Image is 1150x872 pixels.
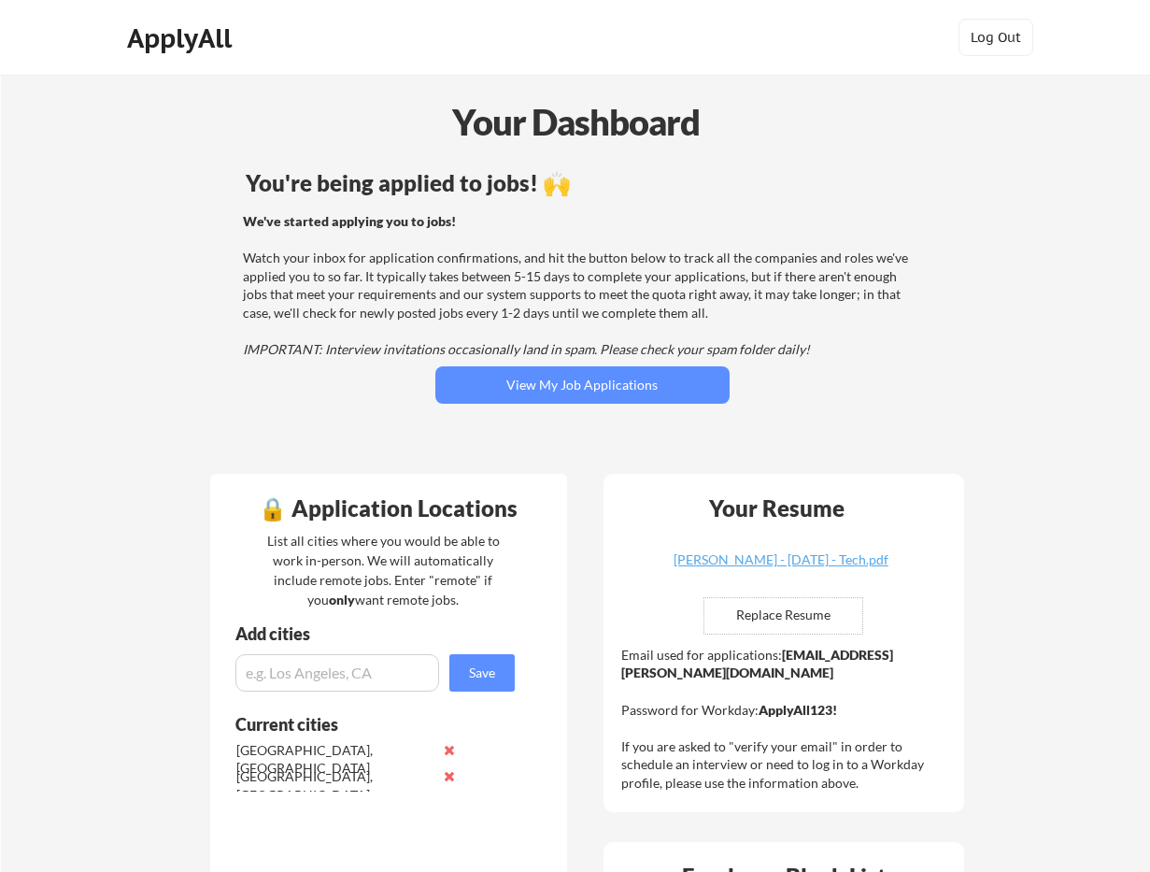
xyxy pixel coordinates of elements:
[235,716,494,733] div: Current cities
[243,212,916,359] div: Watch your inbox for application confirmations, and hit the button below to track all the compani...
[449,654,515,692] button: Save
[243,341,810,357] em: IMPORTANT: Interview invitations occasionally land in spam. Please check your spam folder daily!
[621,647,893,681] strong: [EMAIL_ADDRESS][PERSON_NAME][DOMAIN_NAME]
[235,654,439,692] input: e.g. Los Angeles, CA
[435,366,730,404] button: View My Job Applications
[127,22,237,54] div: ApplyAll
[670,553,892,566] div: [PERSON_NAME] - [DATE] - Tech.pdf
[243,213,456,229] strong: We've started applying you to jobs!
[670,553,892,582] a: [PERSON_NAME] - [DATE] - Tech.pdf
[236,741,433,778] div: [GEOGRAPHIC_DATA], [GEOGRAPHIC_DATA]
[235,625,519,642] div: Add cities
[246,172,919,194] div: You're being applied to jobs! 🙌
[236,767,433,804] div: [GEOGRAPHIC_DATA], [GEOGRAPHIC_DATA]
[685,497,870,520] div: Your Resume
[2,95,1150,149] div: Your Dashboard
[621,646,951,793] div: Email used for applications: Password for Workday: If you are asked to "verify your email" in ord...
[215,497,562,520] div: 🔒 Application Locations
[759,702,837,718] strong: ApplyAll123!
[329,592,355,608] strong: only
[958,19,1033,56] button: Log Out
[255,531,512,609] div: List all cities where you would be able to work in-person. We will automatically include remote j...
